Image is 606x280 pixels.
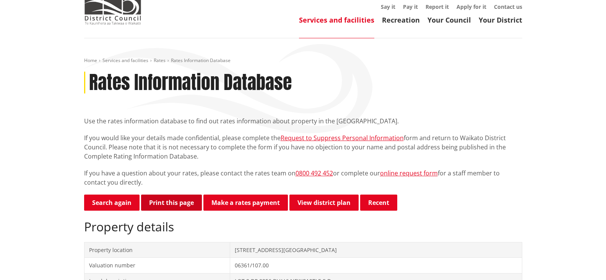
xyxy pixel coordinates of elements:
a: Search again [84,195,140,211]
button: Recent [360,195,397,211]
p: If you would like your details made confidential, please complete the form and return to Waikato ... [84,133,522,161]
a: Pay it [403,3,418,10]
h2: Property details [84,219,522,234]
a: View district plan [289,195,359,211]
span: Rates Information Database [171,57,231,64]
td: Property location [84,242,230,258]
p: Use the rates information database to find out rates information about property in the [GEOGRAPHI... [84,116,522,126]
a: Home [84,57,97,64]
a: Services and facilities [102,57,148,64]
a: Apply for it [457,3,486,10]
iframe: Messenger Launcher [571,248,598,275]
p: If you have a question about your rates, please contact the rates team on or complete our for a s... [84,169,522,187]
a: Your Council [427,15,471,25]
h1: Rates Information Database [89,72,292,94]
a: Say it [381,3,395,10]
a: Your District [479,15,522,25]
a: Contact us [494,3,522,10]
a: online request form [380,169,438,177]
a: Rates [154,57,166,64]
td: 06361/107.00 [230,258,522,273]
a: Services and facilities [299,15,374,25]
a: Request to Suppress Personal Information [281,134,404,142]
nav: breadcrumb [84,57,522,64]
a: Recreation [382,15,420,25]
button: Print this page [141,195,202,211]
a: Make a rates payment [203,195,288,211]
td: Valuation number [84,258,230,273]
a: Report it [426,3,449,10]
a: 0800 492 452 [296,169,333,177]
td: [STREET_ADDRESS][GEOGRAPHIC_DATA] [230,242,522,258]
